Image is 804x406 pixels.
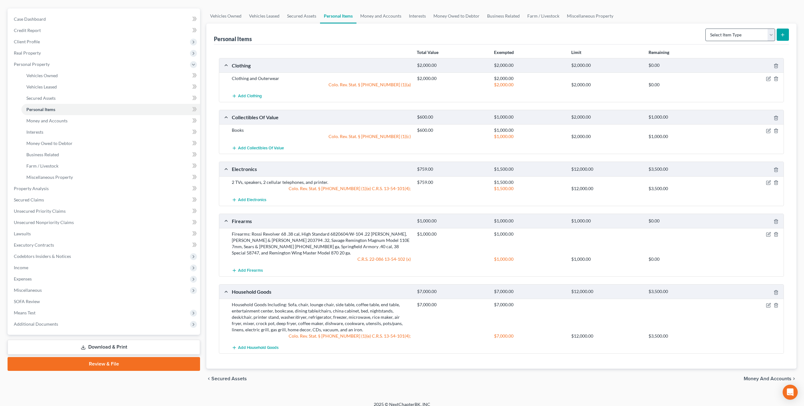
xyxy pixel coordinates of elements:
[491,333,568,339] div: $7,000.00
[414,302,491,308] div: $7,000.00
[744,376,791,381] span: Money and Accounts
[414,179,491,185] div: $759.00
[229,218,414,224] div: Firearms
[14,197,44,202] span: Secured Claims
[414,231,491,237] div: $1,000.00
[26,73,58,78] span: Vehicles Owned
[21,138,200,149] a: Money Owed to Debtor
[21,149,200,160] a: Business Related
[414,289,491,295] div: $7,000.00
[568,62,645,68] div: $2,000.00
[238,197,266,202] span: Add Electronics
[430,8,483,24] a: Money Owed to Debtor
[491,289,568,295] div: $7,000.00
[14,28,41,33] span: Credit Report
[645,289,723,295] div: $3,500.00
[21,172,200,183] a: Miscellaneous Property
[14,254,71,259] span: Codebtors Insiders & Notices
[232,194,266,206] button: Add Electronics
[568,133,645,140] div: $2,000.00
[491,185,568,192] div: $1,500.00
[14,276,32,281] span: Expenses
[414,218,491,224] div: $1,000.00
[229,82,414,88] div: Colo. Rev. Stat. § [PHONE_NUMBER] (1)(a)
[229,288,414,295] div: Household Goods
[568,185,645,192] div: $12,000.00
[14,321,58,327] span: Additional Documents
[206,376,247,381] button: chevron_left Secured Assets
[232,90,262,102] button: Add Clothing
[568,82,645,88] div: $2,000.00
[9,217,200,228] a: Unsecured Nonpriority Claims
[744,376,796,381] button: Money and Accounts chevron_right
[229,127,414,133] div: Books
[414,114,491,120] div: $600.00
[414,62,491,68] div: $2,000.00
[238,94,262,99] span: Add Clothing
[645,62,723,68] div: $0.00
[232,265,263,276] button: Add Firearms
[14,265,28,270] span: Income
[649,50,669,55] strong: Remaining
[229,114,414,120] div: Collectibles Of Value
[491,62,568,68] div: $2,000.00
[8,340,200,355] a: Download & Print
[14,16,46,22] span: Case Dashboard
[229,333,414,339] div: Colo. Rev. Stat. § [PHONE_NUMBER] (1)(e) C.R.S. 13-54-101(4);
[26,152,59,157] span: Business Related
[491,75,568,82] div: $2,000.00
[494,50,514,55] strong: Exempted
[356,8,405,24] a: Money and Accounts
[414,166,491,172] div: $759.00
[21,126,200,138] a: Interests
[9,228,200,239] a: Lawsuits
[571,50,581,55] strong: Limit
[568,333,645,339] div: $12,000.00
[9,194,200,206] a: Secured Claims
[283,8,320,24] a: Secured Assets
[14,208,66,214] span: Unsecured Priority Claims
[491,256,568,262] div: $1,000.00
[9,296,200,307] a: SOFA Review
[568,218,645,224] div: $1,000.00
[14,39,40,44] span: Client Profile
[491,179,568,185] div: $1,500.00
[320,8,356,24] a: Personal Items
[483,8,524,24] a: Business Related
[229,179,414,185] div: 2 TVs, speakers, 2 cellular telephones, and printer.
[229,231,414,256] div: Firearms: Rossi Revolver 68 .38 cal, High Standard 6820604/W-104 .22 [PERSON_NAME], [PERSON_NAME]...
[491,127,568,133] div: $1,000.00
[491,133,568,140] div: $1,000.00
[14,220,74,225] span: Unsecured Nonpriority Claims
[21,70,200,81] a: Vehicles Owned
[8,357,200,371] a: Review & File
[26,118,68,123] span: Money and Accounts
[563,8,617,24] a: Miscellaneous Property
[791,376,796,381] i: chevron_right
[14,310,35,315] span: Means Test
[405,8,430,24] a: Interests
[645,114,723,120] div: $1,000.00
[26,95,56,101] span: Secured Assets
[9,239,200,251] a: Executory Contracts
[14,287,42,293] span: Miscellaneous
[21,115,200,126] a: Money and Accounts
[206,8,245,24] a: Vehicles Owned
[645,82,723,88] div: $0.00
[14,242,54,248] span: Executory Contracts
[645,256,723,262] div: $0.00
[491,166,568,172] div: $1,500.00
[21,93,200,104] a: Secured Assets
[238,268,263,273] span: Add Firearms
[214,35,252,43] div: Personal Items
[245,8,283,24] a: Vehicles Leased
[14,50,41,56] span: Real Property
[26,141,73,146] span: Money Owed to Debtor
[645,218,723,224] div: $0.00
[238,146,284,151] span: Add Collectibles Of Value
[14,299,40,304] span: SOFA Review
[26,84,57,89] span: Vehicles Leased
[491,114,568,120] div: $1,000.00
[414,75,491,82] div: $2,000.00
[26,163,58,168] span: Farm / Livestock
